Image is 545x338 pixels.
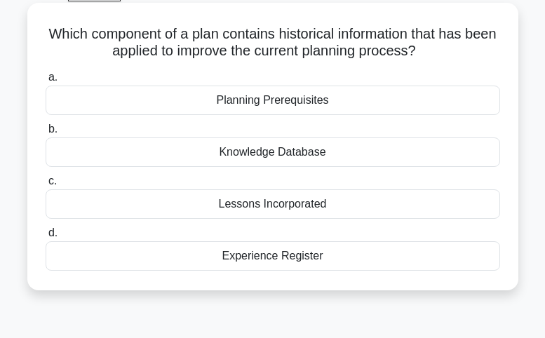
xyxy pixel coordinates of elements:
[46,241,500,271] div: Experience Register
[48,123,58,135] span: b.
[48,71,58,83] span: a.
[46,189,500,219] div: Lessons Incorporated
[46,137,500,167] div: Knowledge Database
[46,86,500,115] div: Planning Prerequisites
[44,25,502,60] h5: Which component of a plan contains historical information that has been applied to improve the cu...
[48,227,58,238] span: d.
[48,175,57,187] span: c.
